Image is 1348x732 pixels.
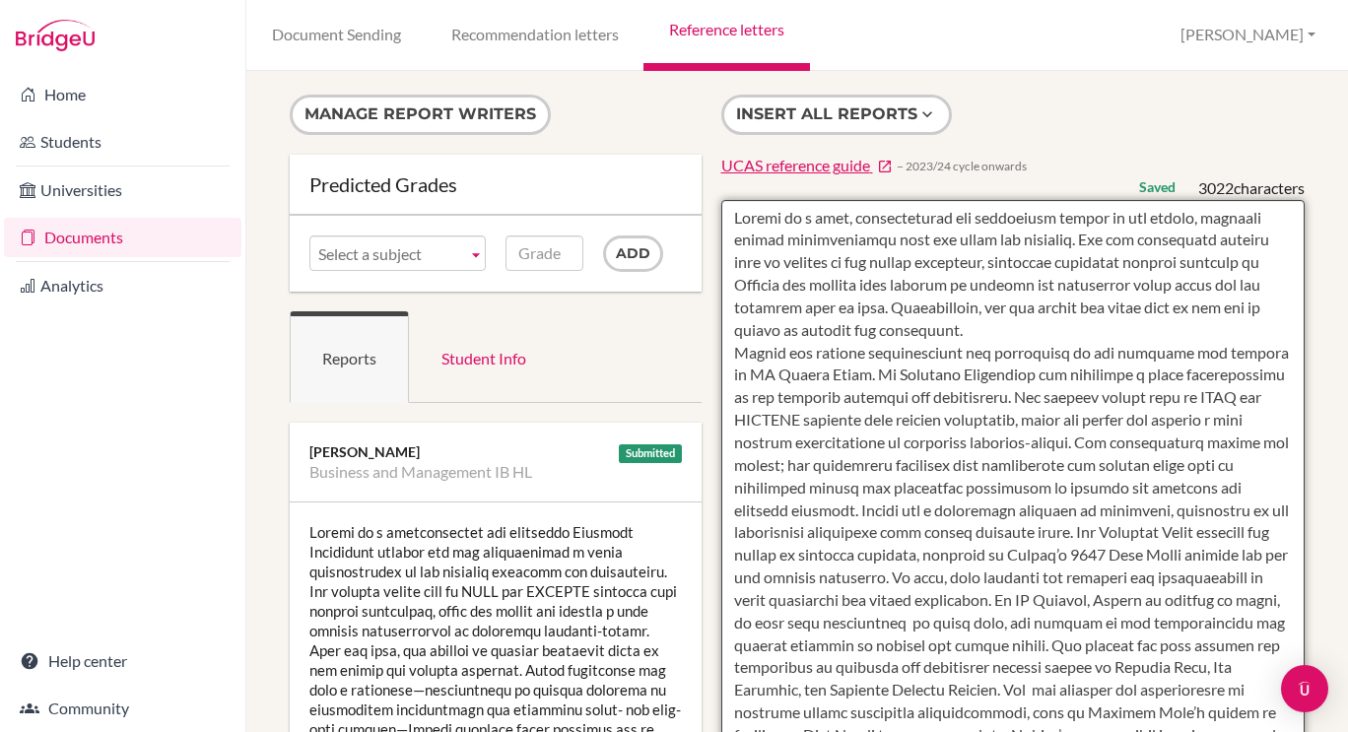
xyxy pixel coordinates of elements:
[4,122,241,162] a: Students
[409,311,559,403] a: Student Info
[290,311,409,403] a: Reports
[1281,665,1328,712] div: Open Intercom Messenger
[4,689,241,728] a: Community
[603,235,663,272] input: Add
[16,20,95,51] img: Bridge-U
[1198,178,1234,197] span: 3022
[1198,177,1305,200] div: characters
[290,95,551,135] button: Manage report writers
[1172,17,1324,53] button: [PERSON_NAME]
[309,462,532,482] li: Business and Management IB HL
[897,158,1027,174] span: − 2023/24 cycle onwards
[309,442,682,462] div: [PERSON_NAME]
[721,156,870,174] span: UCAS reference guide
[721,155,893,177] a: UCAS reference guide
[4,266,241,305] a: Analytics
[721,95,952,135] button: Insert all reports
[309,174,682,194] div: Predicted Grades
[1139,177,1176,197] div: Saved
[4,75,241,114] a: Home
[4,641,241,681] a: Help center
[318,236,459,272] span: Select a subject
[619,444,682,463] div: Submitted
[4,170,241,210] a: Universities
[505,235,583,271] input: Grade
[4,218,241,257] a: Documents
